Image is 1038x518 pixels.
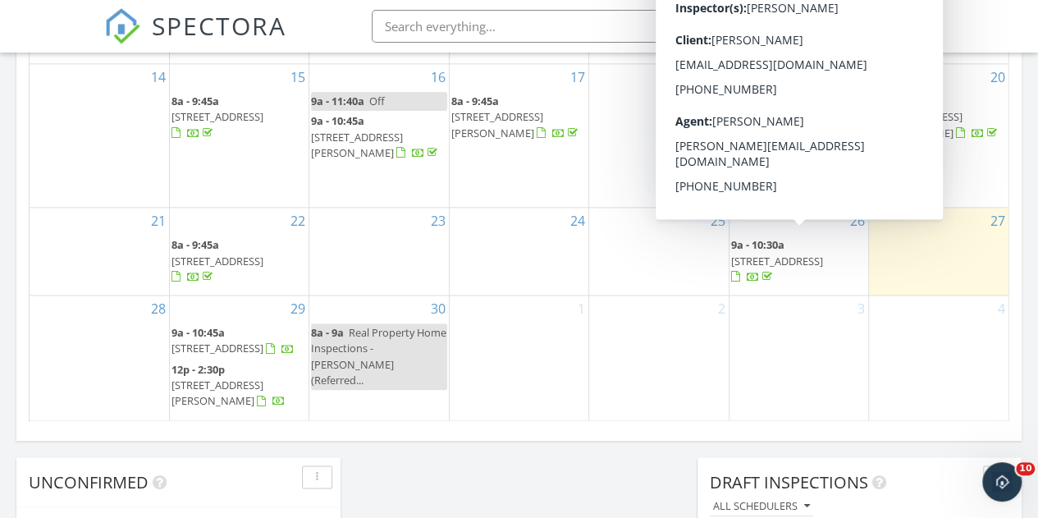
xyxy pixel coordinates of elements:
a: 12p - 1:45p [STREET_ADDRESS][PERSON_NAME] [871,92,1007,144]
td: Go to October 1, 2025 [449,296,588,422]
button: All schedulers [710,495,813,517]
a: 8a - 9:45a [STREET_ADDRESS] [171,237,263,283]
a: 12p - 2:30p [STREET_ADDRESS][PERSON_NAME] [171,362,286,408]
a: Go to September 14, 2025 [148,64,169,90]
td: Go to September 22, 2025 [169,208,309,296]
a: Go to September 28, 2025 [148,296,169,322]
a: 9a - 10:45a [STREET_ADDRESS] [171,323,307,359]
span: [STREET_ADDRESS][PERSON_NAME] [171,378,263,408]
td: Go to September 18, 2025 [589,64,729,208]
span: 12p - 1:45p [871,94,924,108]
a: 8a - 9:45a [STREET_ADDRESS] [171,92,307,144]
td: Go to September 29, 2025 [169,296,309,422]
a: Go to September 22, 2025 [287,208,309,234]
div: Real Property Home Inspections LLC [760,26,924,43]
span: 12p - 1:45p [731,146,784,161]
a: Go to September 30, 2025 [428,296,449,322]
a: 8a - 9:45a [STREET_ADDRESS] [731,92,867,144]
td: Go to September 15, 2025 [169,64,309,208]
td: Go to September 28, 2025 [30,296,169,422]
a: Go to October 4, 2025 [995,296,1008,322]
span: 9a - 10:45a [171,325,225,340]
a: Go to September 26, 2025 [847,208,868,234]
span: 9a - 10:45a [311,113,364,128]
div: [PERSON_NAME] [805,10,912,26]
td: Go to October 2, 2025 [589,296,729,422]
a: 8a - 9:45a [STREET_ADDRESS][PERSON_NAME] [451,94,581,140]
a: Go to September 16, 2025 [428,64,449,90]
td: Go to September 17, 2025 [449,64,588,208]
a: Go to October 2, 2025 [715,296,729,322]
span: 8a - 9:45a [731,94,779,108]
a: Go to September 19, 2025 [847,64,868,90]
span: 9a - 10:30a [731,237,784,252]
a: 8a - 9:45a [STREET_ADDRESS] [171,94,263,140]
td: Go to September 25, 2025 [589,208,729,296]
span: 9a - 11:40a [311,94,364,108]
span: [STREET_ADDRESS] [731,109,823,124]
a: Go to September 27, 2025 [987,208,1008,234]
td: Go to October 3, 2025 [729,296,868,422]
span: [STREET_ADDRESS] [171,109,263,124]
a: 9a - 10:30a [STREET_ADDRESS] [731,237,823,283]
a: Go to September 18, 2025 [707,64,729,90]
td: Go to September 20, 2025 [869,64,1008,208]
a: 9a - 10:30a [STREET_ADDRESS] [731,236,867,287]
div: All schedulers [713,500,810,511]
span: 8a - 9a [311,325,344,340]
a: 8a - 9:45a [STREET_ADDRESS] [171,236,307,287]
td: Go to September 30, 2025 [309,296,449,422]
span: 8a - 9:45a [171,94,219,108]
td: Go to September 19, 2025 [729,64,868,208]
a: 9a - 10:45a [STREET_ADDRESS][PERSON_NAME] [311,112,446,163]
a: Go to September 23, 2025 [428,208,449,234]
a: 8a - 9:45a [STREET_ADDRESS] [731,94,823,140]
td: Go to September 26, 2025 [729,208,868,296]
span: 12p - 2:30p [171,362,225,377]
a: 12p - 1:45p [STREET_ADDRESS] [731,146,823,192]
span: 8a - 9:45a [171,237,219,252]
a: 12p - 2:30p [STREET_ADDRESS][PERSON_NAME] [171,360,307,412]
span: [STREET_ADDRESS][PERSON_NAME] [451,109,543,140]
a: Go to September 17, 2025 [567,64,588,90]
td: Go to September 21, 2025 [30,208,169,296]
span: 8a - 9:45a [451,94,499,108]
span: [STREET_ADDRESS] [171,254,263,268]
span: [STREET_ADDRESS][PERSON_NAME] [311,130,403,160]
a: 12p - 1:45p [STREET_ADDRESS][PERSON_NAME] [871,94,1000,140]
a: 8a - 9:45a [STREET_ADDRESS][PERSON_NAME] [451,92,587,144]
td: Go to October 4, 2025 [869,296,1008,422]
a: Go to September 25, 2025 [707,208,729,234]
span: [STREET_ADDRESS] [731,254,823,268]
iframe: Intercom live chat [982,462,1022,502]
a: 9a - 10:45a [STREET_ADDRESS][PERSON_NAME] [311,113,441,159]
a: Go to September 20, 2025 [987,64,1008,90]
a: SPECTORA [104,22,286,57]
span: SPECTORA [152,8,286,43]
a: Go to October 3, 2025 [854,296,868,322]
input: Search everything... [372,10,700,43]
a: Go to September 24, 2025 [567,208,588,234]
a: Go to September 21, 2025 [148,208,169,234]
td: Go to September 27, 2025 [869,208,1008,296]
td: Go to September 23, 2025 [309,208,449,296]
span: [STREET_ADDRESS] [171,341,263,355]
a: Go to September 29, 2025 [287,296,309,322]
img: The Best Home Inspection Software - Spectora [104,8,140,44]
a: 9a - 10:45a [STREET_ADDRESS] [171,325,295,355]
span: Real Property Home Inspections - [PERSON_NAME] (Referred... [311,325,446,387]
span: Unconfirmed [29,470,149,493]
td: Go to September 14, 2025 [30,64,169,208]
span: [STREET_ADDRESS] [731,162,823,176]
td: Go to September 16, 2025 [309,64,449,208]
a: Go to October 1, 2025 [574,296,588,322]
span: 10 [1016,462,1035,475]
a: 12p - 1:45p [STREET_ADDRESS] [731,144,867,196]
span: Draft Inspections [710,470,868,493]
span: [STREET_ADDRESS][PERSON_NAME] [871,109,963,140]
span: Off [369,94,385,108]
a: Go to September 15, 2025 [287,64,309,90]
td: Go to September 24, 2025 [449,208,588,296]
